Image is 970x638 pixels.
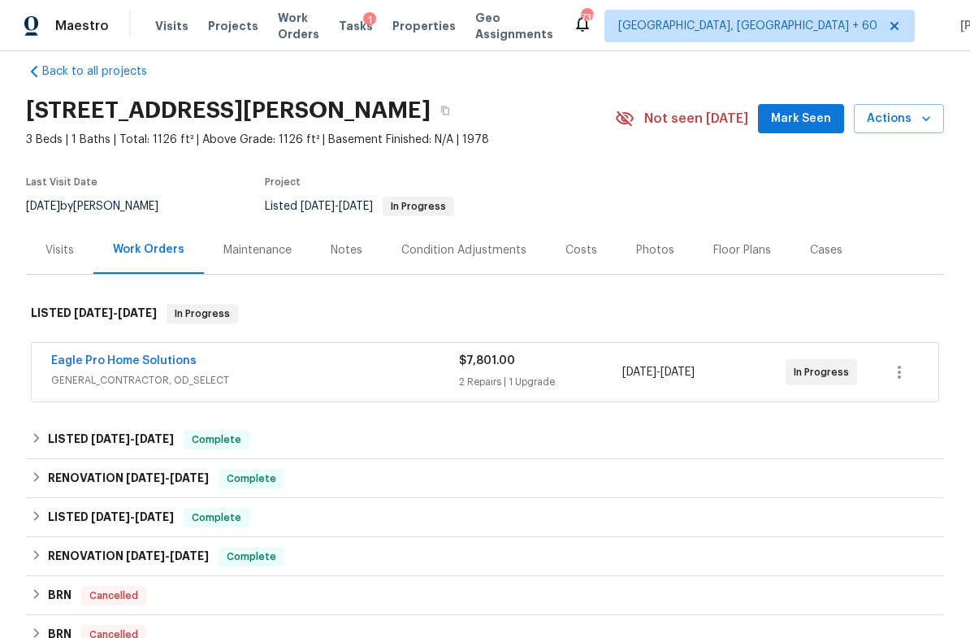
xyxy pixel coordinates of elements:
[208,18,258,34] span: Projects
[26,537,944,576] div: RENOVATION [DATE]-[DATE]Complete
[854,104,944,134] button: Actions
[265,177,301,187] span: Project
[867,109,931,129] span: Actions
[126,472,209,484] span: -
[713,242,771,258] div: Floor Plans
[126,550,209,562] span: -
[26,102,431,119] h2: [STREET_ADDRESS][PERSON_NAME]
[26,132,615,148] span: 3 Beds | 1 Baths | Total: 1126 ft² | Above Grade: 1126 ft² | Basement Finished: N/A | 1978
[622,364,695,380] span: -
[331,242,362,258] div: Notes
[278,10,319,42] span: Work Orders
[83,588,145,604] span: Cancelled
[185,510,248,526] span: Complete
[794,364,855,380] span: In Progress
[220,549,283,565] span: Complete
[26,197,178,216] div: by [PERSON_NAME]
[660,367,695,378] span: [DATE]
[220,471,283,487] span: Complete
[26,63,182,80] a: Back to all projects
[758,104,844,134] button: Mark Seen
[622,367,656,378] span: [DATE]
[26,177,97,187] span: Last Visit Date
[126,550,165,562] span: [DATE]
[636,242,674,258] div: Photos
[113,241,184,258] div: Work Orders
[126,472,165,484] span: [DATE]
[48,430,174,449] h6: LISTED
[565,242,597,258] div: Costs
[26,459,944,498] div: RENOVATION [DATE]-[DATE]Complete
[363,12,376,28] div: 1
[459,355,515,367] span: $7,801.00
[48,508,174,527] h6: LISTED
[135,433,174,445] span: [DATE]
[339,201,373,212] span: [DATE]
[26,420,944,459] div: LISTED [DATE]-[DATE]Complete
[475,10,553,42] span: Geo Assignments
[581,10,592,26] div: 738
[74,307,113,319] span: [DATE]
[118,307,157,319] span: [DATE]
[135,511,174,523] span: [DATE]
[301,201,335,212] span: [DATE]
[91,433,130,445] span: [DATE]
[644,111,748,127] span: Not seen [DATE]
[26,576,944,615] div: BRN Cancelled
[26,201,60,212] span: [DATE]
[459,374,622,390] div: 2 Repairs | 1 Upgrade
[48,469,209,488] h6: RENOVATION
[51,372,459,388] span: GENERAL_CONTRACTOR, OD_SELECT
[401,242,526,258] div: Condition Adjustments
[26,498,944,537] div: LISTED [DATE]-[DATE]Complete
[339,20,373,32] span: Tasks
[48,586,71,605] h6: BRN
[392,18,456,34] span: Properties
[301,201,373,212] span: -
[185,432,248,448] span: Complete
[431,96,460,125] button: Copy Address
[45,242,74,258] div: Visits
[168,306,236,322] span: In Progress
[51,355,197,367] a: Eagle Pro Home Solutions
[74,307,157,319] span: -
[91,511,174,523] span: -
[155,18,188,34] span: Visits
[91,511,130,523] span: [DATE]
[26,288,944,340] div: LISTED [DATE]-[DATE]In Progress
[31,304,157,323] h6: LISTED
[170,472,209,484] span: [DATE]
[810,242,842,258] div: Cases
[170,550,209,562] span: [DATE]
[384,202,453,211] span: In Progress
[771,109,831,129] span: Mark Seen
[55,18,109,34] span: Maestro
[265,201,454,212] span: Listed
[223,242,292,258] div: Maintenance
[91,433,174,445] span: -
[618,18,877,34] span: [GEOGRAPHIC_DATA], [GEOGRAPHIC_DATA] + 60
[48,547,209,566] h6: RENOVATION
